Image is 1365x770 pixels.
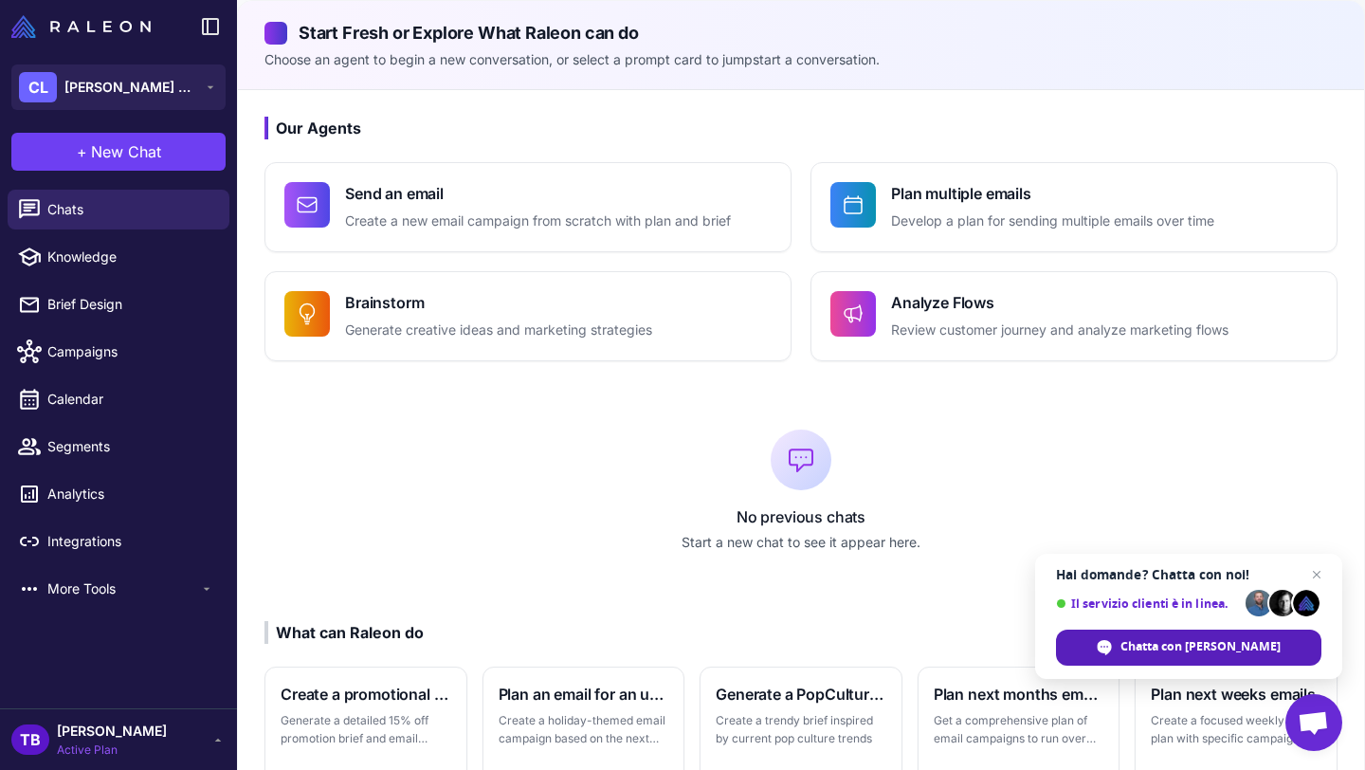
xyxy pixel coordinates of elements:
span: Chiudere la chat [1305,563,1328,586]
button: CL[PERSON_NAME] Expert [11,64,226,110]
button: Plan multiple emailsDevelop a plan for sending multiple emails over time [810,162,1338,252]
span: Chats [47,199,214,220]
h3: Generate a PopCulture themed brief [716,683,886,706]
h3: Our Agents [264,117,1338,139]
p: Start a new chat to see it appear here. [264,532,1338,553]
span: [PERSON_NAME] [57,721,167,742]
div: CL [19,72,57,102]
span: Hai domande? Chatta con noi! [1056,567,1321,582]
p: No previous chats [264,505,1338,528]
a: Segments [8,427,229,467]
button: Send an emailCreate a new email campaign from scratch with plan and brief [264,162,792,252]
span: Analytics [47,484,214,504]
a: Campaigns [8,332,229,372]
h3: Plan next weeks emails [1151,683,1321,706]
div: What can Raleon do [264,621,424,644]
button: Analyze FlowsReview customer journey and analyze marketing flows [810,271,1338,361]
a: Brief Design [8,284,229,324]
span: Chatta con [PERSON_NAME] [1120,638,1281,655]
div: Chatta con Raleon [1056,630,1321,666]
div: TB [11,724,49,755]
span: Calendar [47,389,214,410]
p: Create a trendy brief inspired by current pop culture trends [716,711,886,748]
p: Get a comprehensive plan of email campaigns to run over the next month [934,711,1104,748]
span: Active Plan [57,742,167,759]
img: Raleon Logo [11,15,151,38]
p: Create a new email campaign from scratch with plan and brief [345,211,731,232]
p: Review customer journey and analyze marketing flows [891,320,1228,341]
button: +New Chat [11,133,226,171]
h3: Create a promotional brief and email [281,683,451,706]
span: + [77,140,87,163]
a: Analytics [8,474,229,514]
a: Calendar [8,379,229,419]
button: BrainstormGenerate creative ideas and marketing strategies [264,271,792,361]
a: Knowledge [8,237,229,277]
span: Knowledge [47,247,214,267]
h4: Analyze Flows [891,291,1228,314]
span: Integrations [47,531,214,552]
span: Brief Design [47,294,214,315]
span: [PERSON_NAME] Expert [64,77,197,98]
h3: Plan next months emails [934,683,1104,706]
h3: Plan an email for an upcoming holiday [499,683,669,706]
span: Il servizio clienti è in linea. [1056,596,1239,611]
p: Choose an agent to begin a new conversation, or select a prompt card to jumpstart a conversation. [264,49,1338,70]
span: Campaigns [47,341,214,362]
h4: Brainstorm [345,291,652,314]
h2: Start Fresh or Explore What Raleon can do [264,20,1338,46]
span: More Tools [47,578,199,599]
div: Aprire la chat [1285,694,1342,751]
span: New Chat [91,140,161,163]
p: Create a focused weekly email plan with specific campaigns [1151,711,1321,748]
h4: Plan multiple emails [891,182,1214,205]
a: Chats [8,190,229,229]
a: Integrations [8,522,229,561]
h4: Send an email [345,182,731,205]
p: Generate creative ideas and marketing strategies [345,320,652,341]
span: Segments [47,436,214,457]
a: Raleon Logo [11,15,158,38]
p: Create a holiday-themed email campaign based on the next major holiday [499,711,669,748]
p: Generate a detailed 15% off promotion brief and email design [281,711,451,748]
p: Develop a plan for sending multiple emails over time [891,211,1214,232]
